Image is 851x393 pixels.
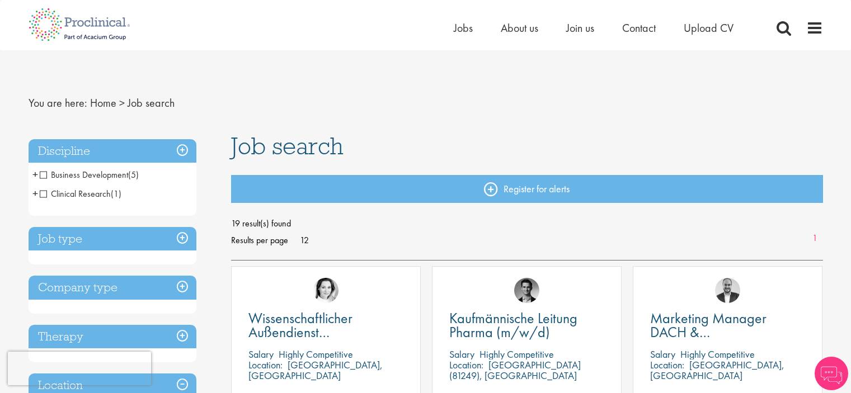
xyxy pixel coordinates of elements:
span: Job search [128,96,175,110]
a: Marketing Manager DACH & [GEOGRAPHIC_DATA] [650,311,805,339]
span: Clinical Research [40,188,121,200]
a: Contact [622,21,656,35]
a: Join us [566,21,594,35]
h3: Discipline [29,139,196,163]
p: [GEOGRAPHIC_DATA] (81249), [GEOGRAPHIC_DATA] [449,358,581,382]
a: Kaufmännische Leitung Pharma (m/w/d) [449,311,604,339]
img: Chatbot [815,357,848,390]
span: Location: [650,358,684,371]
a: 12 [296,234,313,246]
span: Clinical Research [40,188,111,200]
h3: Therapy [29,325,196,349]
a: Register for alerts [231,175,823,203]
span: Salary [449,348,474,361]
p: Highly Competitive [479,348,554,361]
span: (1) [111,188,121,200]
span: Kaufmännische Leitung Pharma (m/w/d) [449,309,577,342]
span: 19 result(s) found [231,215,823,232]
img: Aitor Melia [715,278,740,303]
p: Highly Competitive [680,348,755,361]
span: Salary [248,348,274,361]
span: > [119,96,125,110]
span: Job search [231,131,344,161]
p: [GEOGRAPHIC_DATA], [GEOGRAPHIC_DATA] [650,358,784,382]
a: Wissenschaftlicher Außendienst [GEOGRAPHIC_DATA] [248,311,403,339]
p: [GEOGRAPHIC_DATA], [GEOGRAPHIC_DATA] [248,358,383,382]
a: breadcrumb link [90,96,116,110]
span: Business Development [40,169,139,181]
span: Results per page [231,232,288,249]
span: + [32,166,38,183]
a: 1 [807,232,823,245]
span: You are here: [29,96,87,110]
span: + [32,185,38,202]
span: Business Development [40,169,128,181]
img: Greta Prestel [313,278,338,303]
span: Wissenschaftlicher Außendienst [GEOGRAPHIC_DATA] [248,309,383,356]
img: Max Slevogt [514,278,539,303]
a: About us [501,21,538,35]
span: Marketing Manager DACH & [GEOGRAPHIC_DATA] [650,309,785,356]
h3: Job type [29,227,196,251]
span: Location: [449,358,483,371]
span: (5) [128,169,139,181]
iframe: reCAPTCHA [8,352,151,385]
p: Highly Competitive [279,348,353,361]
span: Salary [650,348,675,361]
h3: Company type [29,276,196,300]
a: Jobs [454,21,473,35]
span: + [32,204,38,221]
span: Location: [248,358,283,371]
a: Upload CV [684,21,734,35]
